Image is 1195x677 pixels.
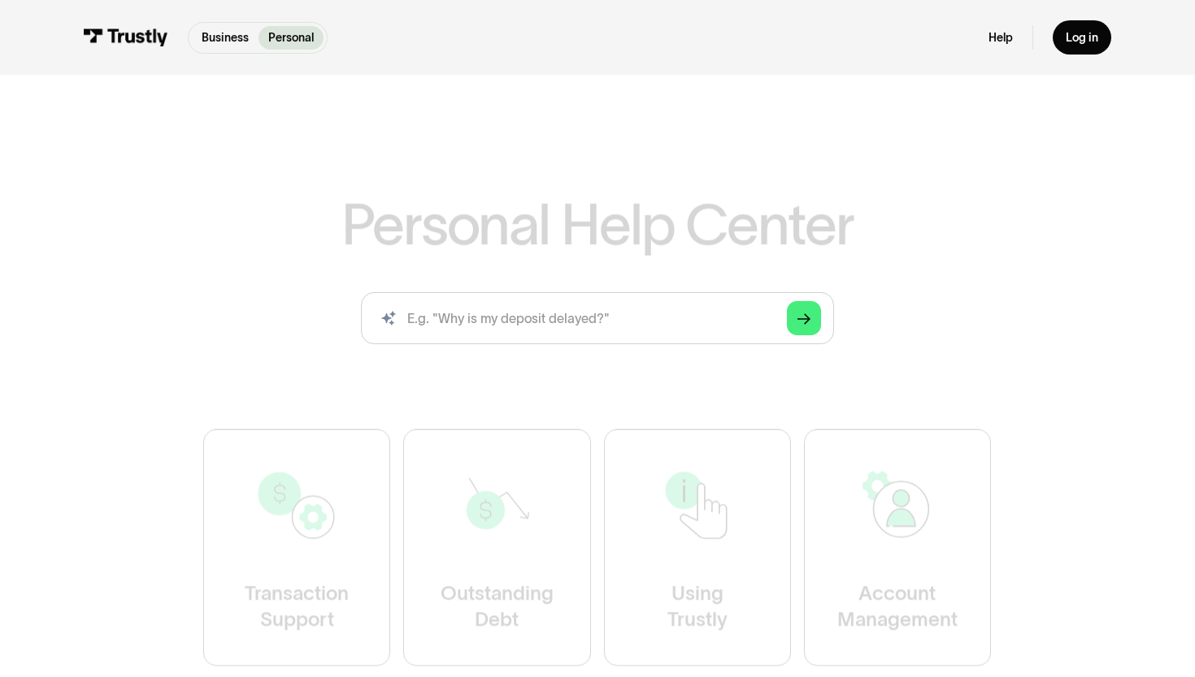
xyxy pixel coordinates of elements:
div: Using Trustly [667,580,728,632]
a: Personal [259,26,324,50]
a: Help [989,30,1013,45]
div: Account Management [837,580,958,632]
p: Business [202,29,249,46]
a: OutstandingDebt [404,429,591,666]
a: AccountManagement [804,429,991,666]
div: Outstanding Debt [441,580,554,632]
div: Transaction Support [246,580,350,632]
input: search [361,292,834,344]
img: Trustly Logo [84,28,168,46]
a: UsingTrustly [604,429,791,666]
a: Log in [1053,20,1111,55]
a: Business [192,26,259,50]
h1: Personal Help Center [341,195,854,252]
div: Log in [1066,30,1098,45]
a: TransactionSupport [203,429,390,666]
p: Personal [268,29,314,46]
